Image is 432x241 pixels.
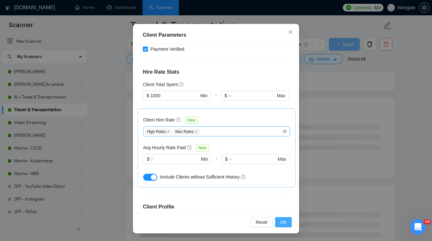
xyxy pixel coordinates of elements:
[241,174,246,179] span: question-circle
[143,116,175,123] h5: Client Hire Rate
[282,24,299,41] button: Close
[410,219,426,235] iframe: Intercom live chat
[143,203,289,211] h4: Client Profile
[122,175,131,188] span: 😃
[8,169,212,176] div: Did this answer your question?
[225,156,228,163] span: $
[224,92,227,99] span: $
[105,175,114,188] span: 😐
[143,144,186,151] h5: Avg Hourly Rate Paid
[176,117,181,122] span: question-circle
[118,175,135,188] span: smiley reaction
[212,154,221,172] div: -
[211,91,220,108] div: -
[228,92,275,99] input: ∞
[85,175,102,188] span: disappointed reaction
[196,144,209,151] span: New
[187,145,192,150] span: question-circle
[251,217,273,227] button: Reset
[185,117,198,124] span: New
[283,129,287,133] span: close-circle
[84,196,135,201] a: Open in help center
[192,3,204,15] button: Collapse window
[160,174,240,179] span: Include Clients without Sufficient History
[167,130,170,133] span: close
[280,219,287,226] span: OK
[200,92,208,99] span: Min
[148,46,187,53] span: Payment Verified
[147,156,150,163] span: $
[278,156,286,163] span: Max
[4,3,16,15] button: go back
[277,92,285,99] span: Max
[173,128,200,135] span: Max Rates
[147,92,149,99] span: $
[179,82,184,87] span: question-circle
[143,31,289,39] div: Client Parameters
[145,128,172,135] span: High Rates
[151,156,200,163] input: 0
[89,175,98,188] span: 😞
[275,217,292,227] button: OK
[201,156,208,163] span: Min
[195,130,198,133] span: close
[288,30,293,35] span: close
[204,3,216,14] div: Close
[143,81,178,88] h5: Client Total Spent
[102,175,118,188] span: neutral face reaction
[229,156,276,163] input: ∞
[423,219,431,224] span: 10
[143,68,289,76] h4: Hire Rate Stats
[150,92,199,99] input: 0
[256,219,267,226] span: Reset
